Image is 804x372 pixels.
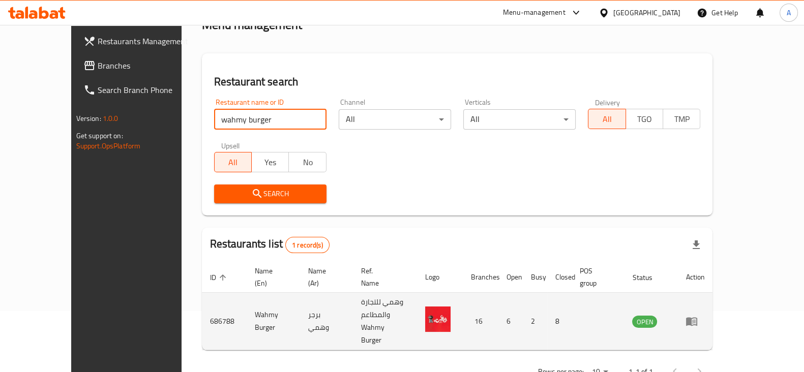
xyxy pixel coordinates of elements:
td: 686788 [202,293,247,350]
span: TGO [630,112,659,127]
span: A [787,7,791,18]
th: Logo [417,262,463,293]
a: Support.OpsPlatform [76,139,141,152]
label: Delivery [595,99,620,106]
div: Menu-management [503,7,565,19]
div: All [463,109,576,130]
td: Wahmy Burger [247,293,300,350]
span: Get support on: [76,129,123,142]
span: POS group [580,265,612,289]
span: All [592,112,621,127]
span: No [293,155,322,170]
div: All [339,109,451,130]
span: Yes [256,155,285,170]
span: 1.0.0 [103,112,118,125]
span: Search Branch Phone [98,84,197,96]
button: All [214,152,252,172]
label: Upsell [221,142,240,149]
span: 1 record(s) [286,240,329,250]
span: Name (Ar) [308,265,341,289]
th: Action [677,262,712,293]
button: TGO [626,109,663,129]
th: Busy [523,262,547,293]
div: Total records count [285,237,330,253]
input: Search for restaurant name or ID.. [214,109,326,130]
h2: Menu management [202,17,302,33]
div: [GEOGRAPHIC_DATA] [613,7,680,18]
th: Branches [463,262,498,293]
span: Status [632,271,665,284]
span: Search [222,188,318,200]
span: OPEN [632,316,657,328]
button: Yes [251,152,289,172]
td: برجر وهمي [300,293,353,350]
span: All [219,155,248,170]
span: Ref. Name [361,265,405,289]
span: ID [210,271,229,284]
td: 16 [463,293,498,350]
th: Closed [547,262,572,293]
button: Search [214,184,326,203]
h2: Restaurant search [214,74,701,89]
th: Open [498,262,523,293]
span: Version: [76,112,101,125]
td: وهمي للتجارة والمطاعم Wahmy Burger [353,293,417,350]
img: Wahmy Burger [425,306,451,332]
button: All [588,109,626,129]
a: Restaurants Management [75,29,205,53]
h2: Restaurants list [210,236,330,253]
table: enhanced table [202,262,713,350]
button: No [288,152,326,172]
a: Branches [75,53,205,78]
td: 2 [523,293,547,350]
td: 8 [547,293,572,350]
span: Name (En) [255,265,288,289]
a: Search Branch Phone [75,78,205,102]
span: Branches [98,59,197,72]
span: TMP [667,112,696,127]
td: 6 [498,293,523,350]
span: Restaurants Management [98,35,197,47]
button: TMP [663,109,700,129]
div: Export file [684,233,708,257]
